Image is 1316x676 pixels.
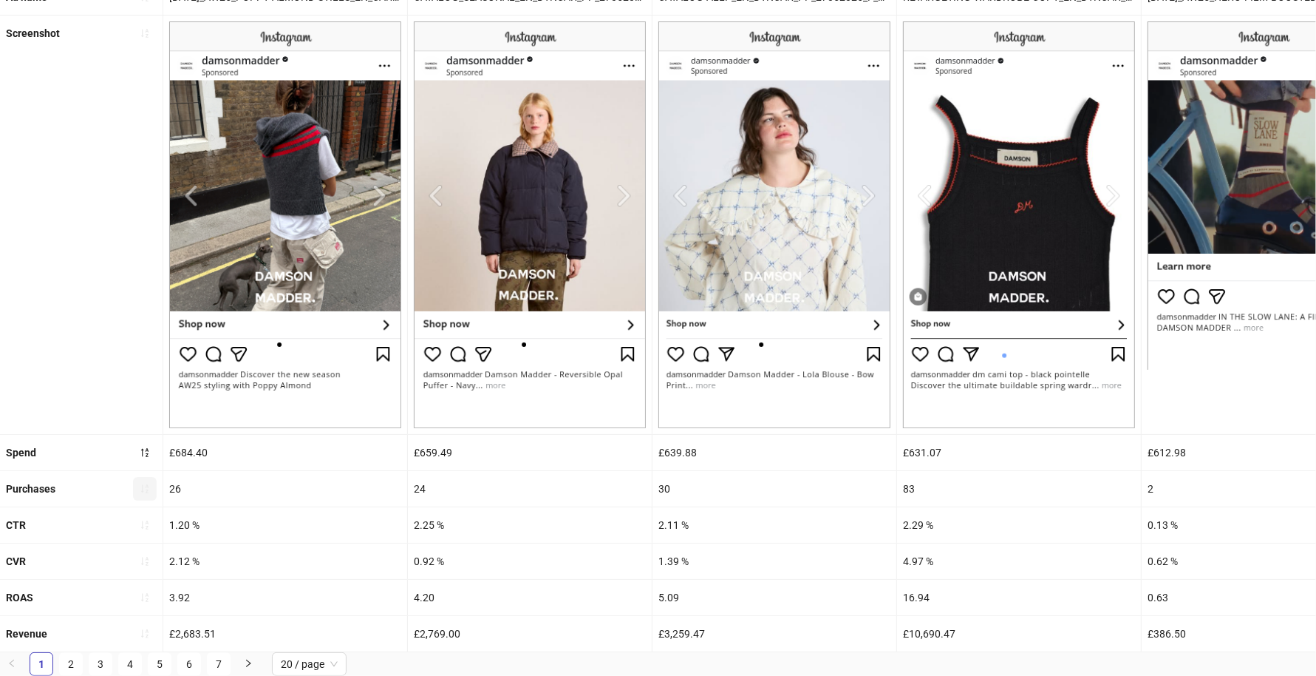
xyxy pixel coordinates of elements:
[652,435,896,470] div: £639.88
[408,616,652,652] div: £2,769.00
[236,652,260,676] button: right
[178,653,200,675] a: 6
[119,653,141,675] a: 4
[140,28,150,38] span: sort-ascending
[140,556,150,567] span: sort-ascending
[163,544,407,579] div: 2.12 %
[408,580,652,615] div: 4.20
[897,544,1141,579] div: 4.97 %
[897,616,1141,652] div: £10,690.47
[658,21,890,428] img: Screenshot 120225436111950545
[163,507,407,543] div: 1.20 %
[6,519,26,531] b: CTR
[140,592,150,603] span: sort-ascending
[140,484,150,494] span: sort-ascending
[6,27,60,39] b: Screenshot
[140,520,150,530] span: sort-ascending
[6,483,55,495] b: Purchases
[30,653,52,675] a: 1
[140,629,150,639] span: sort-ascending
[169,21,401,428] img: Screenshot 120231931731430545
[177,652,201,676] li: 6
[6,628,47,640] b: Revenue
[60,653,82,675] a: 2
[89,652,112,676] li: 3
[6,447,36,459] b: Spend
[236,652,260,676] li: Next Page
[903,21,1135,428] img: Screenshot 120207454899260545
[6,592,33,604] b: ROAS
[408,471,652,507] div: 24
[408,507,652,543] div: 2.25 %
[652,616,896,652] div: £3,259.47
[897,580,1141,615] div: 16.94
[59,652,83,676] li: 2
[89,653,112,675] a: 3
[7,659,16,668] span: left
[652,544,896,579] div: 1.39 %
[148,652,171,676] li: 5
[208,653,230,675] a: 7
[140,447,150,458] span: sort-descending
[163,471,407,507] div: 26
[6,555,26,567] b: CVR
[408,435,652,470] div: £659.49
[272,652,347,676] div: Page Size
[30,652,53,676] li: 1
[118,652,142,676] li: 4
[207,652,231,676] li: 7
[149,653,171,675] a: 5
[652,507,896,543] div: 2.11 %
[408,544,652,579] div: 0.92 %
[281,653,338,675] span: 20 / page
[163,435,407,470] div: £684.40
[897,471,1141,507] div: 83
[163,616,407,652] div: £2,683.51
[652,471,896,507] div: 30
[163,580,407,615] div: 3.92
[414,21,646,428] img: Screenshot 120231997759020545
[897,435,1141,470] div: £631.07
[897,507,1141,543] div: 2.29 %
[652,580,896,615] div: 5.09
[244,659,253,668] span: right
